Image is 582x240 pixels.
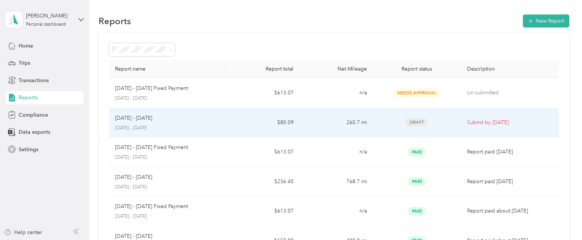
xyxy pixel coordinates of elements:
[300,197,373,226] td: n/a
[26,22,66,27] div: Personal dashboard
[19,42,33,50] span: Home
[226,60,300,78] th: Report total
[226,78,300,108] td: $613.07
[19,111,48,119] span: Compliance
[115,143,188,152] p: [DATE] - [DATE] Fixed Payment
[226,137,300,167] td: $613.07
[408,177,426,186] span: Paid
[19,128,50,136] span: Data exports
[467,207,553,215] p: Report paid about [DATE]
[523,14,569,27] button: New Report
[226,167,300,197] td: $236.45
[300,137,373,167] td: n/a
[379,66,455,72] div: Report status
[19,94,38,101] span: Reports
[115,184,220,191] p: [DATE] - [DATE]
[115,114,152,122] p: [DATE] - [DATE]
[115,173,152,181] p: [DATE] - [DATE]
[300,108,373,138] td: 260.7 mi
[467,178,553,186] p: Report paid [DATE]
[19,77,49,84] span: Transactions
[467,89,553,97] p: Un-submitted
[540,198,582,240] iframe: Everlance-gr Chat Button Frame
[300,167,373,197] td: 768.7 mi
[300,60,373,78] th: Net Mileage
[26,12,73,20] div: [PERSON_NAME]
[406,118,428,127] span: Draft
[467,119,553,127] p: Submit by [DATE]
[408,148,426,156] span: Paid
[19,146,38,153] span: Settings
[4,228,42,236] button: Help center
[461,60,559,78] th: Description
[115,125,220,132] p: [DATE] - [DATE]
[115,202,188,211] p: [DATE] - [DATE] Fixed Payment
[19,59,30,67] span: Trips
[226,197,300,226] td: $613.07
[115,213,220,220] p: [DATE] - [DATE]
[109,60,226,78] th: Report name
[393,89,440,97] span: Needs Approval
[115,154,220,161] p: [DATE] - [DATE]
[226,108,300,138] td: $80.09
[115,84,188,93] p: [DATE] - [DATE] Fixed Payment
[99,17,131,25] h1: Reports
[467,148,553,156] p: Report paid [DATE]
[115,95,220,102] p: [DATE] - [DATE]
[408,207,426,215] span: Paid
[300,78,373,108] td: n/a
